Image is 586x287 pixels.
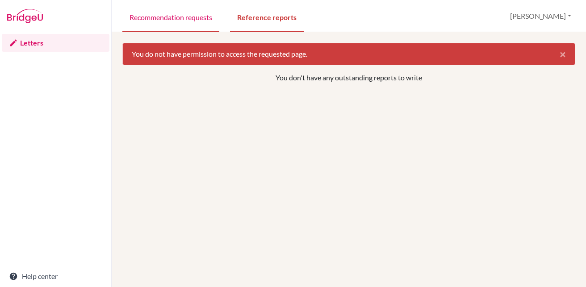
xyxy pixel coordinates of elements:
img: Bridge-U [7,9,43,23]
a: Reference reports [230,1,304,32]
p: You don't have any outstanding reports to write [167,72,531,83]
a: Letters [2,34,109,52]
div: You do not have permission to access the requested page. [122,43,575,65]
button: Close [551,43,575,65]
a: Recommendation requests [122,1,219,32]
button: [PERSON_NAME] [506,8,575,25]
a: Help center [2,267,109,285]
span: × [560,47,566,60]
